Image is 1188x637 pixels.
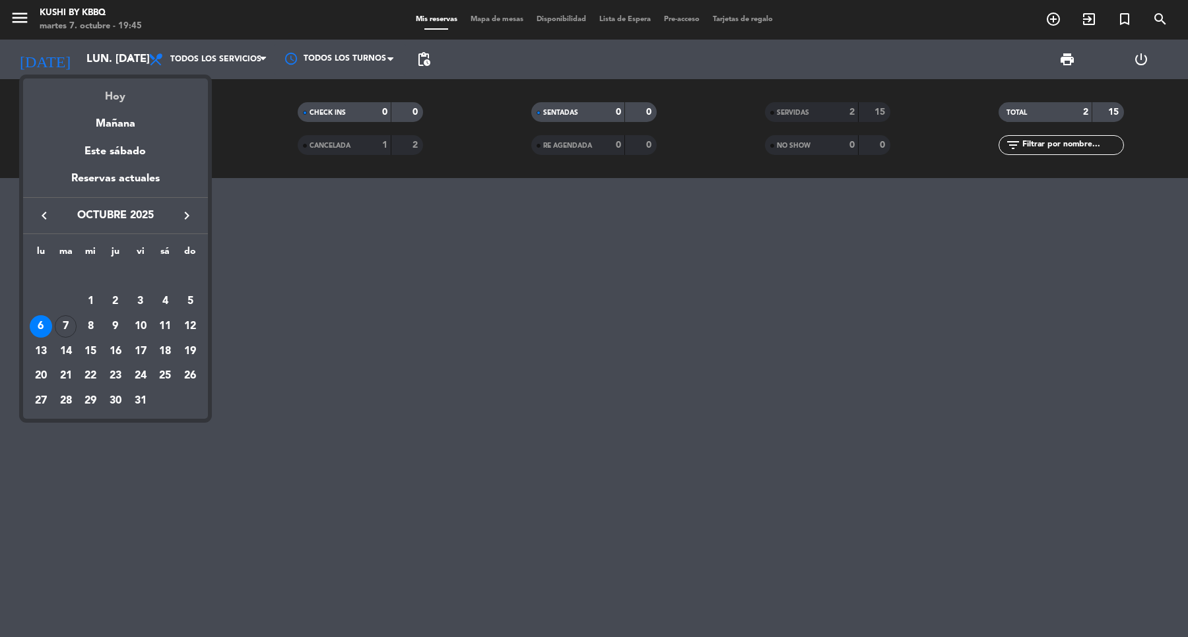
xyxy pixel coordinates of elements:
td: 5 de octubre de 2025 [178,289,203,314]
td: 8 de octubre de 2025 [78,314,103,339]
div: 2 [104,290,127,313]
td: 27 de octubre de 2025 [28,388,53,413]
td: 19 de octubre de 2025 [178,339,203,364]
td: OCT. [28,264,203,289]
div: 6 [30,315,52,338]
td: 14 de octubre de 2025 [53,339,79,364]
div: 4 [154,290,176,313]
div: Este sábado [23,133,208,170]
td: 28 de octubre de 2025 [53,388,79,413]
div: 29 [79,390,102,412]
i: keyboard_arrow_right [179,208,195,224]
div: 25 [154,365,176,387]
div: 7 [55,315,77,338]
td: 12 de octubre de 2025 [178,314,203,339]
div: 19 [179,340,201,363]
div: 11 [154,315,176,338]
td: 16 de octubre de 2025 [103,339,128,364]
td: 22 de octubre de 2025 [78,364,103,389]
td: 17 de octubre de 2025 [128,339,153,364]
div: 17 [129,340,152,363]
td: 4 de octubre de 2025 [153,289,178,314]
div: 31 [129,390,152,412]
div: Reservas actuales [23,170,208,197]
td: 13 de octubre de 2025 [28,339,53,364]
div: 15 [79,340,102,363]
div: 16 [104,340,127,363]
th: sábado [153,244,178,264]
button: keyboard_arrow_right [175,207,199,224]
div: 1 [79,290,102,313]
div: 21 [55,365,77,387]
th: miércoles [78,244,103,264]
td: 18 de octubre de 2025 [153,339,178,364]
div: 24 [129,365,152,387]
td: 15 de octubre de 2025 [78,339,103,364]
td: 26 de octubre de 2025 [178,364,203,389]
td: 24 de octubre de 2025 [128,364,153,389]
td: 20 de octubre de 2025 [28,364,53,389]
th: martes [53,244,79,264]
div: 10 [129,315,152,338]
td: 2 de octubre de 2025 [103,289,128,314]
td: 6 de octubre de 2025 [28,314,53,339]
th: jueves [103,244,128,264]
td: 7 de octubre de 2025 [53,314,79,339]
span: octubre 2025 [56,207,175,224]
td: 31 de octubre de 2025 [128,388,153,413]
td: 1 de octubre de 2025 [78,289,103,314]
div: 27 [30,390,52,412]
div: 8 [79,315,102,338]
div: 28 [55,390,77,412]
td: 10 de octubre de 2025 [128,314,153,339]
div: Mañana [23,106,208,133]
td: 3 de octubre de 2025 [128,289,153,314]
div: 20 [30,365,52,387]
td: 25 de octubre de 2025 [153,364,178,389]
td: 23 de octubre de 2025 [103,364,128,389]
div: 5 [179,290,201,313]
div: 9 [104,315,127,338]
td: 9 de octubre de 2025 [103,314,128,339]
div: Hoy [23,78,208,106]
div: 26 [179,365,201,387]
div: 12 [179,315,201,338]
div: 18 [154,340,176,363]
div: 13 [30,340,52,363]
div: 23 [104,365,127,387]
td: 30 de octubre de 2025 [103,388,128,413]
th: domingo [178,244,203,264]
td: 21 de octubre de 2025 [53,364,79,389]
div: 22 [79,365,102,387]
th: viernes [128,244,153,264]
i: keyboard_arrow_left [36,208,52,224]
div: 30 [104,390,127,412]
td: 29 de octubre de 2025 [78,388,103,413]
th: lunes [28,244,53,264]
button: keyboard_arrow_left [32,207,56,224]
div: 3 [129,290,152,313]
td: 11 de octubre de 2025 [153,314,178,339]
div: 14 [55,340,77,363]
